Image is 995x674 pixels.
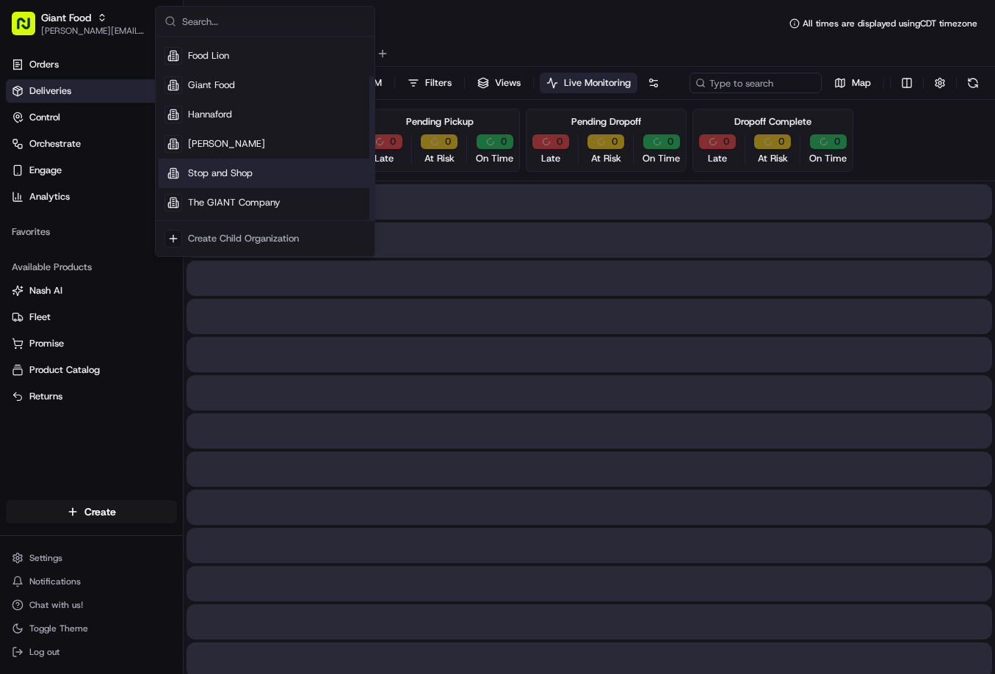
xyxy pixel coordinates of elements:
a: Orders [6,53,177,76]
a: Product Catalog [12,363,171,377]
a: Analytics [6,185,177,209]
span: Late [375,152,394,165]
div: Favorites [6,220,177,244]
button: Toggle Theme [6,618,177,639]
span: Live Monitoring [564,76,631,90]
a: Nash AI [12,284,171,297]
button: Fleet [6,305,177,329]
div: 📗 [15,214,26,226]
span: Knowledge Base [29,213,112,228]
span: Food Lion [188,49,229,62]
div: Create Child Organization [188,232,299,245]
div: Pending Pickup0Late0At Risk0On Time [359,109,520,172]
div: Pending Pickup [406,115,474,128]
span: Pylon [146,249,178,260]
span: Late [541,152,560,165]
button: Giant Food[PERSON_NAME][EMAIL_ADDRESS][PERSON_NAME][DOMAIN_NAME] [6,6,152,41]
button: Returns [6,385,177,408]
span: Fleet [29,311,51,324]
a: Deliveries [6,79,177,103]
button: [PERSON_NAME][EMAIL_ADDRESS][PERSON_NAME][DOMAIN_NAME] [41,25,146,37]
span: Create [84,504,116,519]
button: Orchestrate [6,132,177,156]
button: Promise [6,332,177,355]
button: Chat with us! [6,595,177,615]
a: 💻API Documentation [118,207,242,233]
button: Log out [6,642,177,662]
span: At Risk [758,152,788,165]
div: Pending Dropoff [571,115,641,128]
span: Stop and Shop [188,167,253,180]
span: On Time [809,152,847,165]
span: Nash AI [29,284,62,297]
span: Deliveries [29,84,71,98]
div: Suggestions [156,37,375,256]
span: All times are displayed using CDT timezone [803,18,977,29]
a: Returns [12,390,171,403]
button: Engage [6,159,177,182]
span: Promise [29,337,64,350]
span: Chat with us! [29,599,83,611]
button: Map [828,73,878,93]
a: Promise [12,337,171,350]
span: Map [852,76,871,90]
button: Settings [6,548,177,568]
span: At Risk [424,152,455,165]
span: API Documentation [139,213,236,228]
span: At Risk [591,152,621,165]
span: On Time [643,152,680,165]
div: Dropoff Complete [734,115,811,128]
button: Giant Food [41,10,91,25]
span: Views [495,76,521,90]
span: Log out [29,646,59,658]
a: Powered byPylon [104,248,178,260]
span: Late [708,152,727,165]
input: Got a question? Start typing here... [38,95,264,110]
span: Engage [29,164,62,177]
a: 📗Knowledge Base [9,207,118,233]
span: Filters [425,76,452,90]
span: Orders [29,58,59,71]
img: 1736555255976-a54dd68f-1ca7-489b-9aae-adbdc363a1c4 [15,140,41,167]
span: Hannaford [188,108,232,121]
span: Giant Food [188,79,235,92]
p: Welcome 👋 [15,59,267,82]
button: Notifications [6,571,177,592]
button: Create [6,500,177,523]
button: Product Catalog [6,358,177,382]
button: Filters [401,73,458,93]
input: Type to search [690,73,822,93]
button: Refresh [963,73,983,93]
span: [PERSON_NAME] [188,137,265,151]
div: We're available if you need us! [50,155,186,167]
span: On Time [476,152,513,165]
span: Returns [29,390,62,403]
button: Start new chat [250,145,267,162]
input: Search... [182,7,366,36]
div: Available Products [6,256,177,279]
button: Views [471,73,527,93]
span: The GIANT Company [188,196,281,209]
span: Settings [29,552,62,564]
div: Start new chat [50,140,241,155]
span: Toggle Theme [29,623,88,634]
button: Live Monitoring [540,73,637,93]
span: Notifications [29,576,81,587]
button: Control [6,106,177,129]
span: Product Catalog [29,363,100,377]
img: Nash [15,15,44,44]
div: Dropoff Complete0Late0At Risk0On Time [692,109,853,172]
span: Analytics [29,190,70,203]
a: Fleet [12,311,171,324]
button: Nash AI [6,279,177,302]
div: Pending Dropoff0Late0At Risk0On Time [526,109,687,172]
div: 💻 [124,214,136,226]
span: Control [29,111,60,124]
span: Orchestrate [29,137,81,151]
